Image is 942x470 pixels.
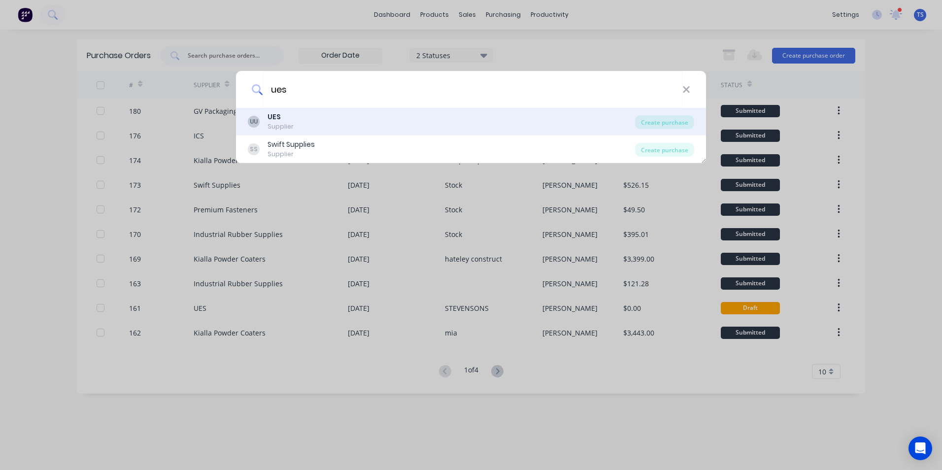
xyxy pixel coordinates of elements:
[268,150,315,159] div: Supplier
[635,143,694,157] div: Create purchase
[248,116,260,128] div: UU
[268,112,281,122] b: UES
[908,436,932,460] div: Open Intercom Messenger
[263,71,682,108] input: Enter a supplier name to create a new order...
[248,143,260,155] div: SS
[268,122,294,131] div: Supplier
[635,115,694,129] div: Create purchase
[268,139,315,150] div: Swift Supplies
